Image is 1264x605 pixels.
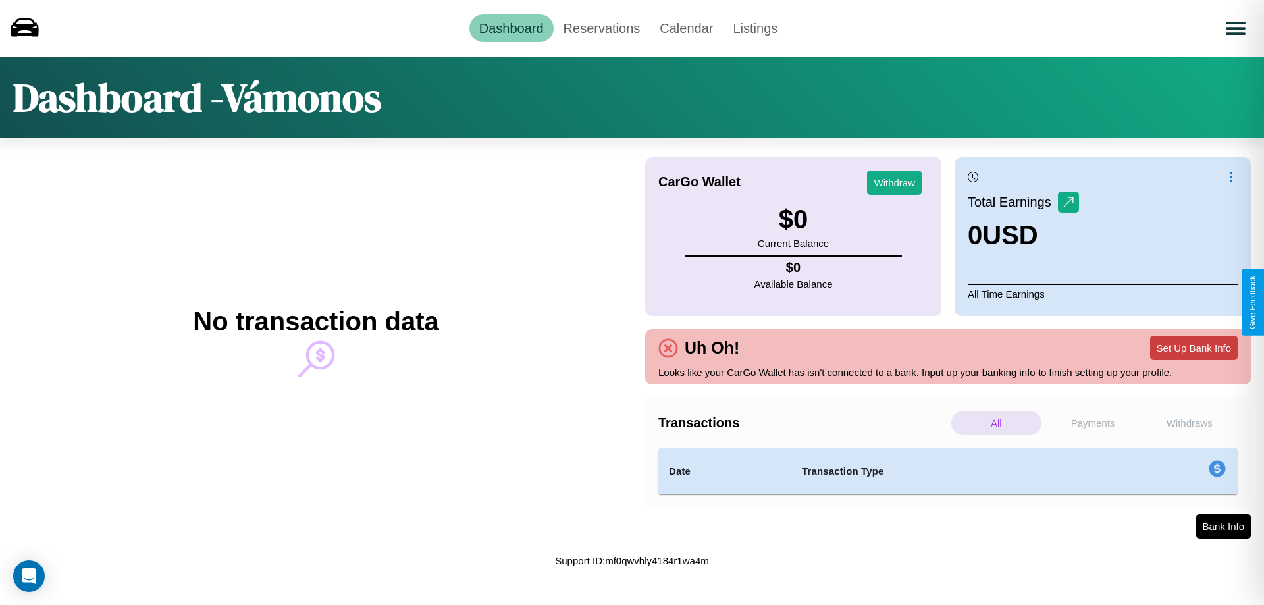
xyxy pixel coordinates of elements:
[469,14,554,42] a: Dashboard
[758,205,829,234] h3: $ 0
[867,171,922,195] button: Withdraw
[669,463,781,479] h4: Date
[754,260,833,275] h4: $ 0
[951,411,1041,435] p: All
[802,463,1101,479] h4: Transaction Type
[650,14,723,42] a: Calendar
[723,14,787,42] a: Listings
[193,307,438,336] h2: No transaction data
[658,174,741,190] h4: CarGo Wallet
[1217,10,1254,47] button: Open menu
[678,338,746,357] h4: Uh Oh!
[1048,411,1138,435] p: Payments
[658,363,1238,381] p: Looks like your CarGo Wallet has isn't connected to a bank. Input up your banking info to finish ...
[13,560,45,592] div: Open Intercom Messenger
[13,70,381,124] h1: Dashboard - Vámonos
[968,190,1058,214] p: Total Earnings
[658,448,1238,494] table: simple table
[1150,336,1238,360] button: Set Up Bank Info
[1196,514,1251,539] button: Bank Info
[754,275,833,293] p: Available Balance
[968,221,1079,250] h3: 0 USD
[968,284,1238,303] p: All Time Earnings
[1248,276,1257,329] div: Give Feedback
[1144,411,1234,435] p: Withdraws
[555,552,708,569] p: Support ID: mf0qwvhly4184r1wa4m
[758,234,829,252] p: Current Balance
[554,14,650,42] a: Reservations
[658,415,948,431] h4: Transactions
